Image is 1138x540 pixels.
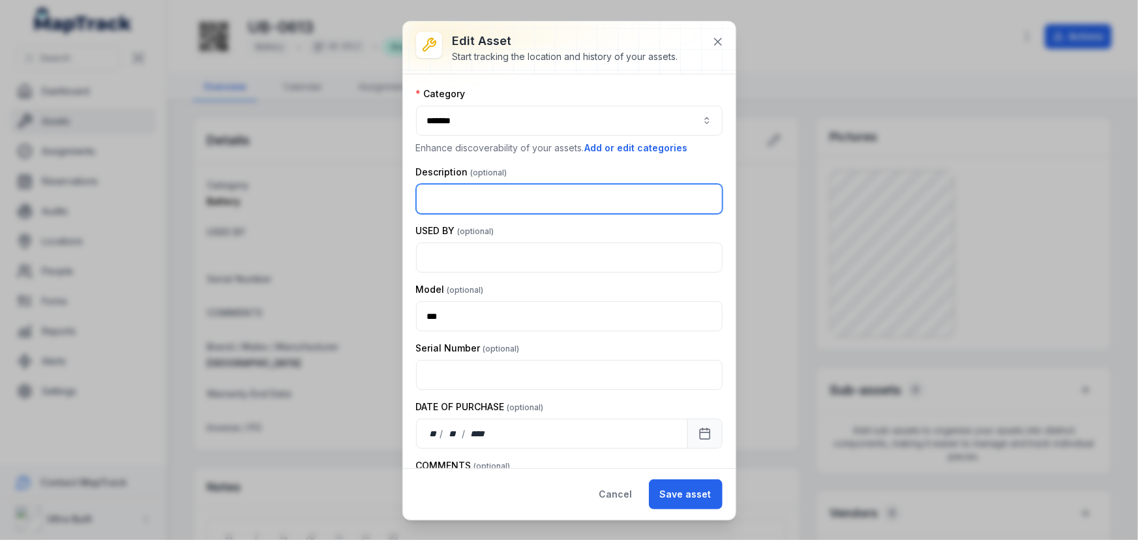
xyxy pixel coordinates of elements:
[416,342,520,355] label: Serial Number
[416,141,723,155] p: Enhance discoverability of your assets.
[444,427,462,440] div: month,
[453,50,678,63] div: Start tracking the location and history of your assets.
[416,166,507,179] label: Description
[588,479,644,509] button: Cancel
[466,427,490,440] div: year,
[687,419,723,449] button: Calendar
[440,427,444,440] div: /
[416,224,494,237] label: USED BY
[416,87,466,100] label: Category
[427,427,440,440] div: day,
[462,427,466,440] div: /
[453,32,678,50] h3: Edit asset
[584,141,689,155] button: Add or edit categories
[416,283,484,296] label: Model
[416,400,544,413] label: DATE OF PURCHASE
[649,479,723,509] button: Save asset
[416,459,511,472] label: COMMENTS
